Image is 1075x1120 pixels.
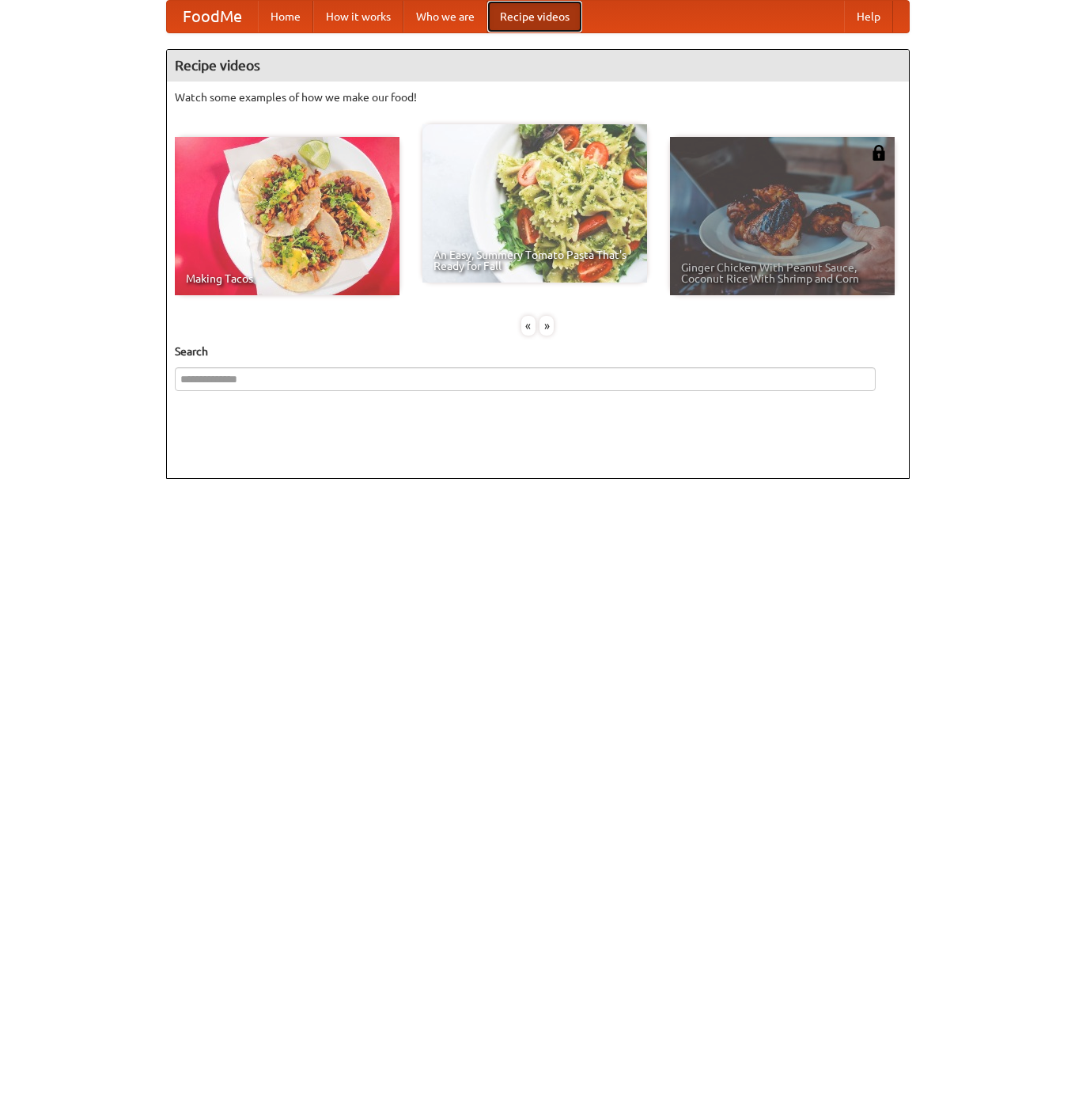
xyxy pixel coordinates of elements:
a: Making Tacos [175,137,399,295]
a: An Easy, Summery Tomato Pasta That's Ready for Fall [422,124,647,283]
div: « [521,316,536,336]
h5: Search [175,344,901,359]
h4: Recipe videos [167,50,909,82]
p: Watch some examples of how we make our food! [175,89,901,105]
a: Help [844,1,893,32]
a: Home [258,1,313,32]
a: Recipe videos [487,1,582,32]
a: Who we are [403,1,487,32]
span: An Easy, Summery Tomato Pasta That's Ready for Fall [433,249,636,271]
img: 483408.png [871,145,887,161]
a: How it works [313,1,403,32]
div: » [539,316,554,336]
span: Making Tacos [186,273,388,284]
a: FoodMe [167,1,258,32]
